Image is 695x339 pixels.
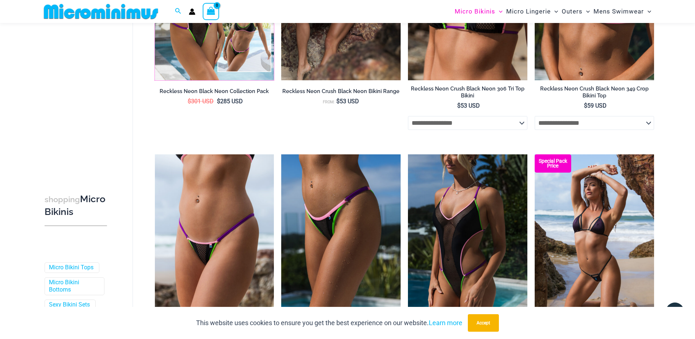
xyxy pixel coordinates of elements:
img: MM SHOP LOGO FLAT [41,3,161,20]
a: Micro Bikini Bottoms [49,279,99,294]
span: From: [323,100,335,104]
b: Special Pack Price [535,159,571,168]
img: Reckless Neon Crush Black Neon 879 One Piece 09 [408,154,527,333]
nav: Site Navigation [452,1,654,22]
h2: Reckless Neon Crush Black Neon 349 Crop Bikini Top [535,85,654,99]
a: Reckless Neon Crush Black Neon 466 Thong 01Reckless Neon Crush Black Neon 466 Thong 03Reckless Ne... [155,154,274,333]
span: Micro Lingerie [506,2,551,21]
a: Reckless Neon Crush Black Neon 349 Crop Bikini Top [535,85,654,102]
bdi: 59 USD [584,102,607,109]
a: Learn more [429,319,462,327]
span: Menu Toggle [644,2,651,21]
span: $ [336,98,340,105]
span: Micro Bikinis [455,2,495,21]
h2: Reckless Neon Crush Black Neon Bikini Range [281,88,401,95]
h2: Reckless Neon Black Neon Collection Pack [155,88,274,95]
h3: Micro Bikinis [45,193,107,218]
span: Menu Toggle [583,2,590,21]
button: Accept [468,314,499,332]
span: $ [584,102,587,109]
iframe: TrustedSite Certified [45,24,110,170]
a: Reckless Neon Crush Black Neon 296 Cheeky 02Reckless Neon Crush Black Neon 296 Cheeky 01Reckless ... [281,154,401,333]
h2: Reckless Neon Crush Black Neon 306 Tri Top Bikini [408,85,527,99]
span: Mens Swimwear [593,2,644,21]
span: Menu Toggle [495,2,503,21]
a: Micro LingerieMenu ToggleMenu Toggle [504,2,560,21]
span: $ [188,98,191,105]
a: Micro Bikini Tops [49,264,93,271]
a: Reckless Neon Crush Black Neon 879 One Piece 01Reckless Neon Crush Black Neon 879 One Piece 09Rec... [408,154,527,333]
bdi: 53 USD [336,98,359,105]
a: OutersMenu ToggleMenu Toggle [560,2,592,21]
a: Reckless Neon Crush Black Neon Bikini Range [281,88,401,97]
bdi: 301 USD [188,98,214,105]
bdi: 53 USD [457,102,480,109]
a: View Shopping Cart, empty [203,3,219,20]
img: Reckless Neon Crush Black Neon 466 Thong 01 [155,154,274,333]
a: Micro BikinisMenu ToggleMenu Toggle [453,2,504,21]
a: Mens SwimwearMenu ToggleMenu Toggle [592,2,653,21]
img: Santa Barbra Purple Turquoise 305 Top 4118 Bottom 09v2 [535,154,654,333]
a: Reckless Neon Black Neon Collection Pack [155,88,274,97]
p: This website uses cookies to ensure you get the best experience on our website. [196,317,462,328]
span: Menu Toggle [551,2,558,21]
span: Outers [562,2,583,21]
span: shopping [45,195,80,204]
a: Santa Barbra Purple Turquoise 305 Top 4118 Bottom 09v2 Santa Barbra Purple Turquoise 305 Top 4118... [535,154,654,333]
a: Reckless Neon Crush Black Neon 306 Tri Top Bikini [408,85,527,102]
a: Account icon link [189,8,195,15]
a: Search icon link [175,7,182,16]
span: $ [457,102,461,109]
img: Reckless Neon Crush Black Neon 296 Cheeky 02 [281,154,401,333]
bdi: 285 USD [217,98,243,105]
span: $ [217,98,220,105]
a: Sexy Bikini Sets [49,301,90,309]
